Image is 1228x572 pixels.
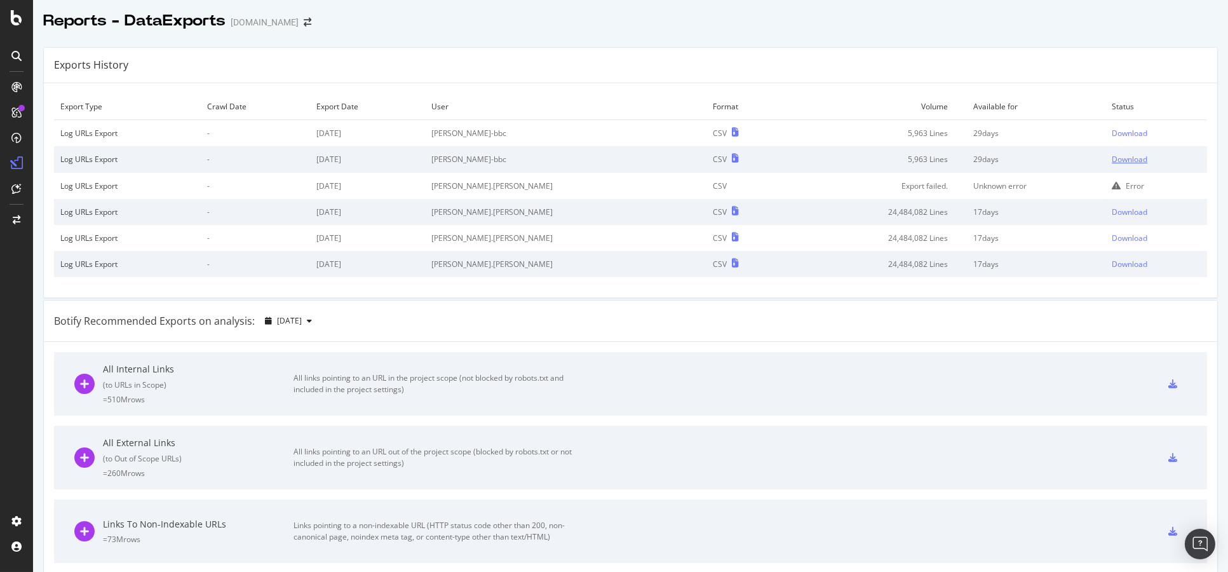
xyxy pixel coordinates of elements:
[967,225,1105,251] td: 17 days
[304,18,311,27] div: arrow-right-arrow-left
[294,520,579,543] div: Links pointing to a non-indexable URL (HTTP status code other than 200, non-canonical page, noind...
[201,146,310,172] td: -
[1112,259,1147,269] div: Download
[60,154,194,165] div: Log URLs Export
[713,259,727,269] div: CSV
[103,363,294,376] div: All Internal Links
[103,518,294,531] div: Links To Non-Indexable URLs
[294,446,579,469] div: All links pointing to an URL out of the project scope (blocked by robots.txt or not included in t...
[1185,529,1215,559] div: Open Intercom Messenger
[788,225,966,251] td: 24,484,082 Lines
[425,225,706,251] td: [PERSON_NAME].[PERSON_NAME]
[788,93,966,120] td: Volume
[425,199,706,225] td: [PERSON_NAME].[PERSON_NAME]
[1112,154,1201,165] a: Download
[788,251,966,277] td: 24,484,082 Lines
[201,173,310,199] td: -
[310,120,425,147] td: [DATE]
[706,173,788,199] td: CSV
[1112,233,1201,243] a: Download
[43,10,226,32] div: Reports - DataExports
[788,120,966,147] td: 5,963 Lines
[201,120,310,147] td: -
[60,207,194,217] div: Log URLs Export
[788,146,966,172] td: 5,963 Lines
[103,379,294,390] div: ( to URLs in Scope )
[294,372,579,395] div: All links pointing to an URL in the project scope (not blocked by robots.txt and included in the ...
[1168,453,1177,462] div: csv-export
[310,173,425,199] td: [DATE]
[201,93,310,120] td: Crawl Date
[1112,128,1201,139] a: Download
[1112,128,1147,139] div: Download
[967,93,1105,120] td: Available for
[201,199,310,225] td: -
[967,173,1105,199] td: Unknown error
[1112,259,1201,269] a: Download
[713,154,727,165] div: CSV
[310,225,425,251] td: [DATE]
[425,93,706,120] td: User
[1168,379,1177,388] div: csv-export
[425,146,706,172] td: [PERSON_NAME]-bbc
[103,468,294,479] div: = 260M rows
[60,128,194,139] div: Log URLs Export
[425,120,706,147] td: [PERSON_NAME]-bbc
[1112,154,1147,165] div: Download
[713,233,727,243] div: CSV
[967,120,1105,147] td: 29 days
[788,199,966,225] td: 24,484,082 Lines
[60,233,194,243] div: Log URLs Export
[967,199,1105,225] td: 17 days
[1126,180,1144,191] div: Error
[103,394,294,405] div: = 510M rows
[103,534,294,545] div: = 73M rows
[201,225,310,251] td: -
[310,199,425,225] td: [DATE]
[1105,93,1207,120] td: Status
[60,259,194,269] div: Log URLs Export
[1168,527,1177,536] div: csv-export
[54,93,201,120] td: Export Type
[201,251,310,277] td: -
[967,146,1105,172] td: 29 days
[1112,207,1201,217] a: Download
[310,251,425,277] td: [DATE]
[967,251,1105,277] td: 17 days
[103,453,294,464] div: ( to Out of Scope URLs )
[706,93,788,120] td: Format
[103,437,294,449] div: All External Links
[277,315,302,326] span: 2025 Oct. 7th
[60,180,194,191] div: Log URLs Export
[713,128,727,139] div: CSV
[1112,207,1147,217] div: Download
[713,207,727,217] div: CSV
[310,146,425,172] td: [DATE]
[54,314,255,329] div: Botify Recommended Exports on analysis:
[310,93,425,120] td: Export Date
[54,58,128,72] div: Exports History
[425,251,706,277] td: [PERSON_NAME].[PERSON_NAME]
[231,16,299,29] div: [DOMAIN_NAME]
[425,173,706,199] td: [PERSON_NAME].[PERSON_NAME]
[788,173,966,199] td: Export failed.
[1112,233,1147,243] div: Download
[260,311,317,331] button: [DATE]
